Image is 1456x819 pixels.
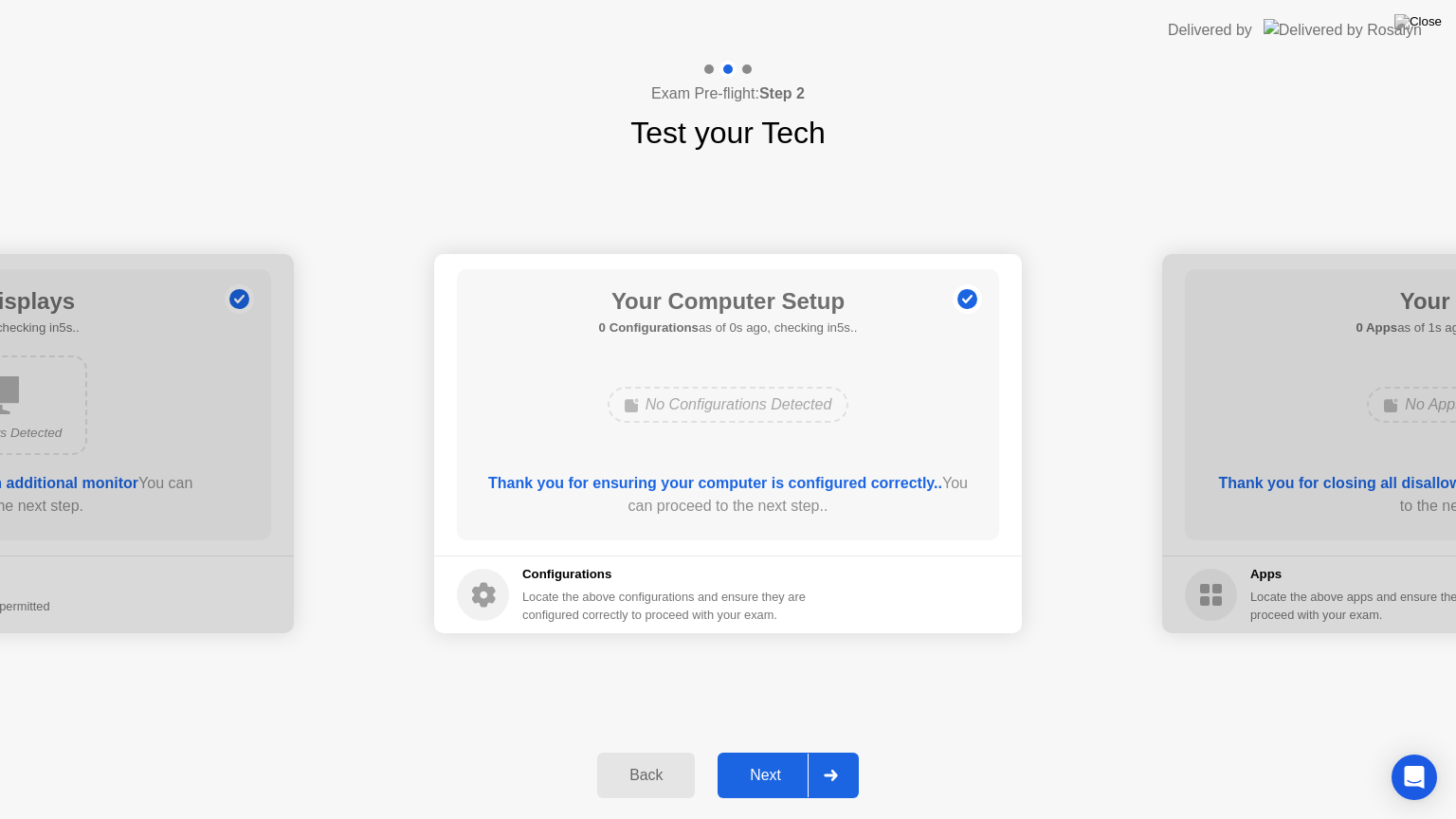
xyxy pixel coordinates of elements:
[723,767,808,784] div: Next
[484,472,973,518] div: You can proceed to the next step..
[608,387,849,423] div: No Configurations Detected
[1168,19,1252,42] div: Delivered by
[1394,14,1442,29] img: Close
[597,753,695,798] button: Back
[651,82,805,105] h4: Exam Pre-flight:
[630,110,826,155] h1: Test your Tech
[718,753,859,798] button: Next
[599,284,858,318] h1: Your Computer Setup
[1264,19,1422,41] img: Delivered by Rosalyn
[522,588,810,624] div: Locate the above configurations and ensure they are configured correctly to proceed with your exam.
[1392,755,1437,800] div: Open Intercom Messenger
[603,767,689,784] div: Back
[488,475,942,491] b: Thank you for ensuring your computer is configured correctly..
[599,318,858,337] h5: as of 0s ago, checking in5s..
[522,565,810,584] h5: Configurations
[599,320,699,335] b: 0 Configurations
[759,85,805,101] b: Step 2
